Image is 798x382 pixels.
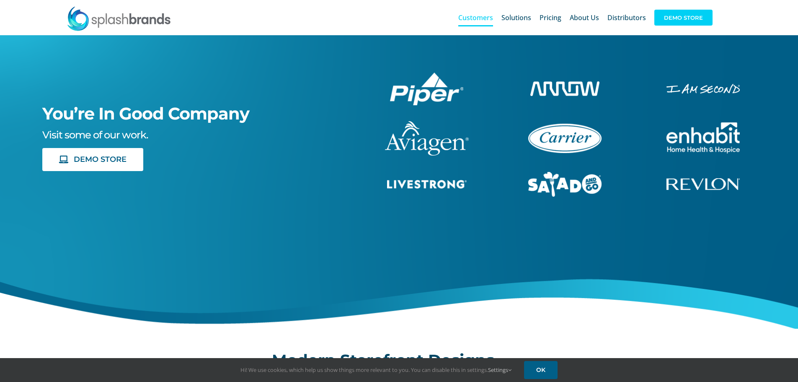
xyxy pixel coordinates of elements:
span: Solutions [501,14,531,21]
span: Hi! We use cookies, which help us show things more relevant to you. You can disable this in setti... [240,366,511,374]
img: aviagen-1C [385,121,469,156]
span: About Us [570,14,599,21]
span: DEMO STORE [654,10,713,26]
img: Salad And Go Store [528,172,602,197]
a: livestrong-5E-website [387,179,467,188]
a: carrier-1B [528,122,602,132]
img: Piper Pilot Ship [390,73,463,105]
a: piper-White [390,71,463,81]
nav: Main Menu [458,4,713,31]
span: DEMO STORE [74,155,127,164]
h2: Modern Storefront Designs [272,352,526,369]
img: Enhabit Gear Store [666,122,740,153]
a: enhabit-stacked-white [666,121,740,130]
img: I Am Second Store [666,84,740,94]
a: Customers [458,4,493,31]
span: Customers [458,14,493,21]
a: sng-1C [528,171,602,180]
img: Livestrong Store [387,180,467,189]
a: OK [524,361,558,379]
img: SplashBrands.com Logo [67,6,171,31]
a: DEMO STORE [42,148,144,171]
a: Pricing [540,4,561,31]
img: Carrier Brand Store [528,124,602,153]
a: arrow-white [530,80,599,89]
a: DEMO STORE [654,4,713,31]
a: enhabit-stacked-white [666,83,740,92]
img: Revlon [666,178,740,190]
a: Distributors [607,4,646,31]
span: Visit some of our work. [42,129,148,141]
span: Distributors [607,14,646,21]
a: Settings [488,366,511,374]
span: You’re In Good Company [42,103,249,124]
a: revlon-flat-white [666,177,740,186]
img: Arrow Store [530,81,599,96]
span: Pricing [540,14,561,21]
